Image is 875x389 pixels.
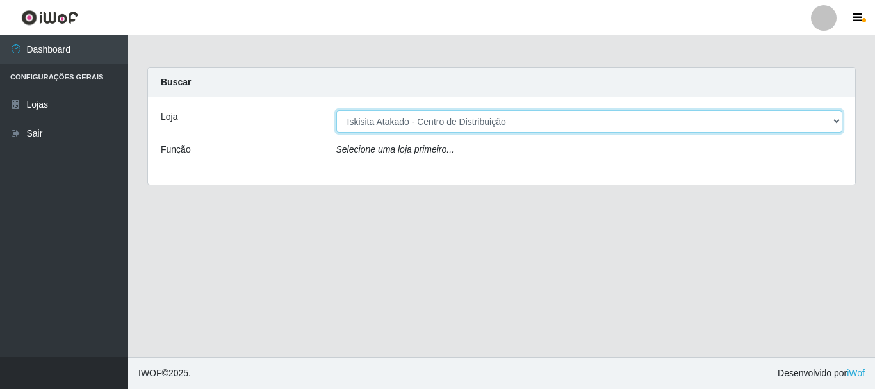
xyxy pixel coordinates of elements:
[161,77,191,87] strong: Buscar
[778,367,865,380] span: Desenvolvido por
[21,10,78,26] img: CoreUI Logo
[138,367,191,380] span: © 2025 .
[161,143,191,156] label: Função
[161,110,177,124] label: Loja
[336,144,454,154] i: Selecione uma loja primeiro...
[847,368,865,378] a: iWof
[138,368,162,378] span: IWOF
